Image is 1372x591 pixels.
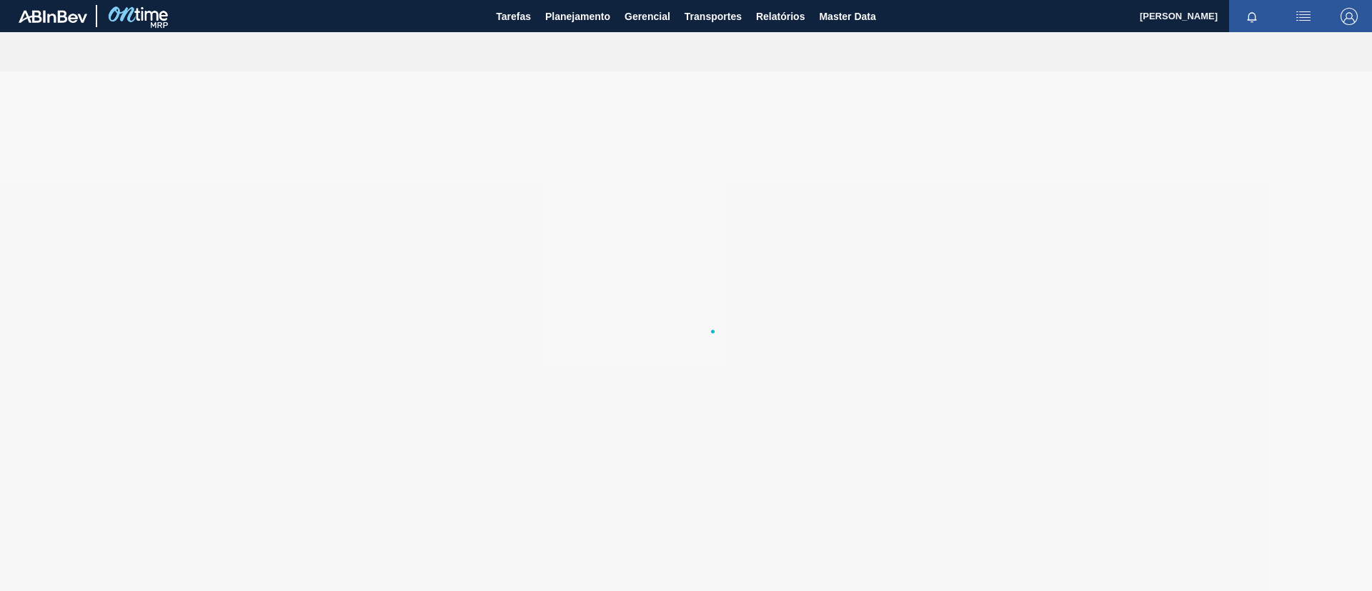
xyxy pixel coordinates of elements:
img: userActions [1295,8,1312,25]
span: Transportes [685,8,742,25]
img: TNhmsLtSVTkK8tSr43FrP2fwEKptu5GPRR3wAAAABJRU5ErkJggg== [19,10,87,23]
button: Notificações [1229,6,1275,26]
span: Planejamento [545,8,610,25]
img: Logout [1341,8,1358,25]
span: Tarefas [496,8,531,25]
span: Master Data [819,8,875,25]
span: Gerencial [625,8,670,25]
span: Relatórios [756,8,805,25]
